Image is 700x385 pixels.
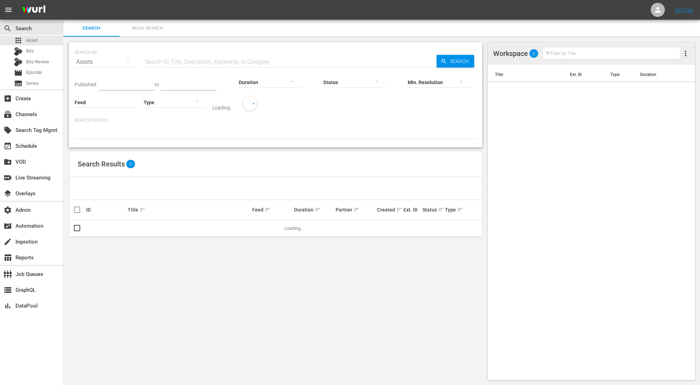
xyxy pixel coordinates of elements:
span: sort [354,207,360,213]
span: Asset [14,36,23,45]
span: Published: [75,82,97,87]
span: Search Tag Mgmt [4,126,12,134]
span: Search [4,24,12,33]
a: Sign Out [675,7,693,13]
span: Channels [4,110,12,119]
span: Series [26,80,39,87]
button: more_vert [681,45,690,62]
span: Asset [26,37,38,44]
span: sort [457,207,463,213]
th: Duration [636,65,695,84]
div: Bits [14,47,23,56]
span: 0 [126,160,135,168]
span: sort [314,207,321,213]
span: sort [265,207,271,213]
div: Assets [75,52,136,72]
div: Status [422,206,443,214]
div: Created [377,206,401,214]
div: Title [128,206,250,214]
span: more_vert [681,49,690,58]
span: Schedule [4,142,12,150]
span: Bulk Search [124,24,172,32]
span: menu [4,6,13,14]
img: ans4CAIJ8jUAAAAAAAAAAAAAAAAAAAAAAAAgQb4GAAAAAAAAAAAAAAAAAAAAAAAAJMjXAAAAAAAAAAAAAAAAAAAAAAAAgAT5G... [17,2,51,18]
div: Bits Review [14,58,23,66]
button: Search [437,55,474,68]
div: Loading.. [212,105,232,111]
h4: Workspace [493,49,528,58]
span: Search [447,55,474,68]
div: Feed [252,206,292,214]
span: Overlays [4,189,12,198]
span: Search [68,24,115,32]
span: Reports [4,253,12,262]
span: Create [4,94,12,103]
span: Loading... [285,226,304,231]
span: to [154,82,159,87]
div: Duration [294,206,333,214]
div: Partner [336,206,375,214]
span: Automation [4,222,12,230]
span: Series [14,79,23,88]
span: DataPool [4,302,12,310]
div: Ext. ID [403,207,420,213]
span: Admin [4,206,12,214]
span: VOD [4,158,12,166]
span: Bits [26,48,34,55]
span: sort [438,207,444,213]
span: Bits Review [26,58,49,65]
span: 0 [529,51,538,56]
span: Search Results [78,160,125,168]
span: Job Queues [4,270,12,278]
span: GraphQL [4,286,12,294]
th: Ext. ID [566,65,606,84]
span: sort [396,207,402,213]
th: Title [488,65,566,84]
div: ID [86,207,126,213]
span: Ingestion [4,238,12,246]
span: sort [139,207,146,213]
span: Episode [14,69,23,77]
span: Live Streaming [4,173,12,182]
p: Search Filters: [75,118,477,124]
th: Type [606,65,636,84]
div: Type [445,206,458,214]
span: Episode [26,69,42,76]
